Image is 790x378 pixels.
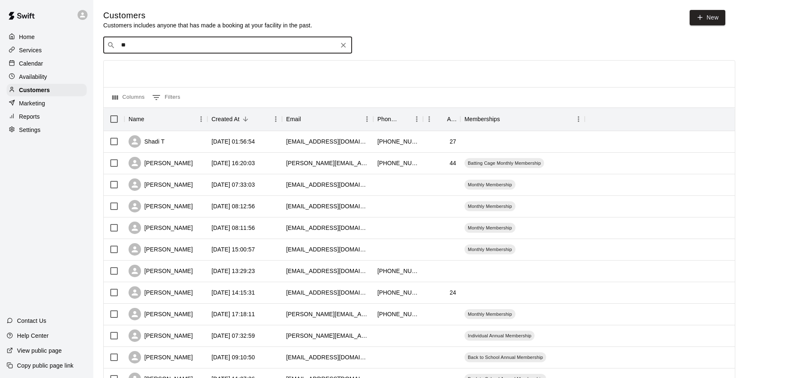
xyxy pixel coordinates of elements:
div: [PERSON_NAME] [129,243,193,256]
div: +16086988011 [377,310,419,318]
div: Created At [207,107,282,131]
div: Back to School Annual Membership [464,352,546,362]
div: ronolberding4@gmail.com [286,224,369,232]
div: elizabeth-getachew@uiowa.edu [286,310,369,318]
button: Sort [301,113,313,125]
p: Reports [19,112,40,121]
button: Sort [399,113,411,125]
div: Name [124,107,207,131]
div: willalkephart@gmail.com [286,288,369,297]
button: Menu [195,113,207,125]
div: [PERSON_NAME] [129,157,193,169]
div: 27 [450,137,456,146]
a: Reports [7,110,87,123]
div: noeemail@gmail.com [286,180,369,189]
div: 2025-09-09 09:10:50 [211,353,255,361]
div: Monthly Membership [464,180,515,190]
div: jcvensia@gmail.com [286,267,369,275]
a: Customers [7,84,87,96]
button: Menu [572,113,585,125]
div: 44 [450,159,456,167]
p: Customers includes anyone that has made a booking at your facility in the past. [103,21,312,29]
p: Marketing [19,99,45,107]
div: shaditaha12@gmail.com [286,137,369,146]
a: Settings [7,124,87,136]
a: Calendar [7,57,87,70]
span: Monthly Membership [464,246,515,253]
div: Memberships [464,107,500,131]
div: [PERSON_NAME] [129,178,193,191]
a: Availability [7,71,87,83]
div: [PERSON_NAME] [129,351,193,363]
button: Select columns [110,91,147,104]
span: Monthly Membership [464,311,515,317]
button: Show filters [150,91,182,104]
div: +13196216068 [377,137,419,146]
button: Menu [423,113,435,125]
div: josh.edmonds@hotmail.com [286,159,369,167]
div: [PERSON_NAME] [129,222,193,234]
div: Email [286,107,301,131]
div: Monthly Membership [464,309,515,319]
p: Contact Us [17,317,46,325]
h5: Customers [103,10,312,21]
span: Monthly Membership [464,224,515,231]
div: [PERSON_NAME] [129,200,193,212]
p: Help Center [17,332,49,340]
button: Menu [270,113,282,125]
div: 2025-10-07 16:20:03 [211,159,255,167]
button: Sort [240,113,251,125]
div: Shadi T [129,135,165,148]
div: [PERSON_NAME] [129,286,193,299]
div: Email [282,107,373,131]
div: 2025-09-25 15:00:57 [211,245,255,254]
div: 2025-09-20 14:15:31 [211,288,255,297]
div: Memberships [460,107,585,131]
div: +13193303504 [377,159,419,167]
div: 2025-09-11 07:32:59 [211,332,255,340]
div: Batting Cage Monthly Membership [464,158,544,168]
div: 2025-09-19 17:18:11 [211,310,255,318]
div: Age [423,107,460,131]
div: [PERSON_NAME] [129,265,193,277]
div: Phone Number [373,107,423,131]
span: Batting Cage Monthly Membership [464,160,544,166]
p: Home [19,33,35,41]
div: 2025-09-30 08:11:56 [211,224,255,232]
a: New [690,10,725,25]
button: Clear [338,39,349,51]
div: 2025-09-21 13:29:23 [211,267,255,275]
div: +13193619508 [377,288,419,297]
button: Sort [500,113,512,125]
div: Monthly Membership [464,201,515,211]
div: 2025-10-12 01:56:54 [211,137,255,146]
button: Menu [361,113,373,125]
div: Individual Annual Membership [464,331,535,341]
div: kevin.schmidtcpa@gmail.com [286,332,369,340]
span: Monthly Membership [464,203,515,210]
p: Calendar [19,59,43,68]
button: Sort [435,113,447,125]
p: Copy public page link [17,361,73,370]
a: Marketing [7,97,87,110]
p: View public page [17,346,62,355]
div: Age [447,107,456,131]
div: [PERSON_NAME] [129,308,193,320]
a: Services [7,44,87,56]
a: Home [7,31,87,43]
div: Monthly Membership [464,223,515,233]
div: 2025-10-02 07:33:03 [211,180,255,189]
div: no5@gmail.com [286,245,369,254]
div: carololberding4@gmail.com [286,202,369,210]
div: [PERSON_NAME] [129,329,193,342]
div: fstrfam@gmail.com [286,353,369,361]
div: Phone Number [377,107,399,131]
